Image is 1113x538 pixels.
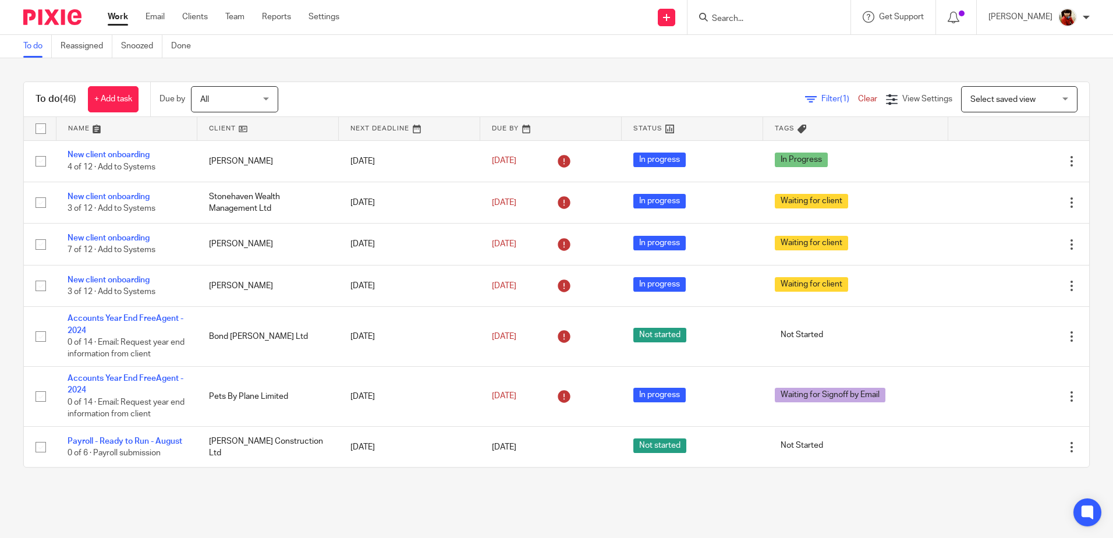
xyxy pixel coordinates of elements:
span: Tags [775,125,795,132]
span: Not started [633,438,686,453]
img: Pixie [23,9,81,25]
h1: To do [36,93,76,105]
span: 0 of 14 · Email: Request year end information from client [68,338,185,359]
span: [DATE] [492,332,516,341]
input: Search [711,14,816,24]
span: In progress [633,277,686,292]
td: [DATE] [339,366,480,426]
td: Stonehaven Wealth Management Ltd [197,182,339,223]
a: Reports [262,11,291,23]
span: Not Started [775,328,829,342]
span: Waiting for client [775,194,848,208]
span: In Progress [775,153,828,167]
td: [DATE] [339,224,480,265]
span: All [200,95,209,104]
td: [DATE] [339,140,480,182]
td: [PERSON_NAME] [197,224,339,265]
td: Bond [PERSON_NAME] Ltd [197,307,339,367]
span: In progress [633,153,686,167]
span: In progress [633,388,686,402]
a: Payroll - Ready to Run - August [68,437,182,445]
span: 3 of 12 · Add to Systems [68,204,155,213]
span: 4 of 12 · Add to Systems [68,163,155,171]
a: + Add task [88,86,139,112]
span: In progress [633,194,686,208]
span: [DATE] [492,199,516,207]
span: Filter [821,95,858,103]
a: Settings [309,11,339,23]
span: [DATE] [492,157,516,165]
a: Accounts Year End FreeAgent - 2024 [68,314,183,334]
span: 7 of 12 · Add to Systems [68,246,155,254]
a: Team [225,11,244,23]
a: Clear [858,95,877,103]
a: Work [108,11,128,23]
span: [DATE] [492,240,516,248]
span: Select saved view [970,95,1036,104]
span: Not Started [775,438,829,453]
td: [DATE] [339,426,480,468]
span: Waiting for Signoff by Email [775,388,885,402]
span: Waiting for client [775,277,848,292]
a: New client onboarding [68,276,150,284]
span: (1) [840,95,849,103]
img: Phil%20Baby%20pictures%20(3).JPG [1058,8,1077,27]
td: [PERSON_NAME] Construction Ltd [197,426,339,468]
span: (46) [60,94,76,104]
span: [DATE] [492,443,516,451]
a: To do [23,35,52,58]
span: In progress [633,236,686,250]
a: New client onboarding [68,151,150,159]
a: Clients [182,11,208,23]
span: Waiting for client [775,236,848,250]
a: Done [171,35,200,58]
span: 3 of 12 · Add to Systems [68,288,155,296]
span: Get Support [879,13,924,21]
a: Snoozed [121,35,162,58]
span: [DATE] [492,282,516,290]
a: Reassigned [61,35,112,58]
p: [PERSON_NAME] [988,11,1052,23]
span: Not started [633,328,686,342]
td: [PERSON_NAME] [197,140,339,182]
a: Email [146,11,165,23]
a: New client onboarding [68,234,150,242]
td: [PERSON_NAME] [197,265,339,306]
td: [DATE] [339,182,480,223]
a: New client onboarding [68,193,150,201]
span: 0 of 6 · Payroll submission [68,449,161,457]
a: Accounts Year End FreeAgent - 2024 [68,374,183,394]
p: Due by [159,93,185,105]
span: View Settings [902,95,952,103]
span: [DATE] [492,392,516,401]
span: 0 of 14 · Email: Request year end information from client [68,398,185,419]
td: [DATE] [339,307,480,367]
td: [DATE] [339,265,480,306]
td: Pets By Plane Limited [197,366,339,426]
